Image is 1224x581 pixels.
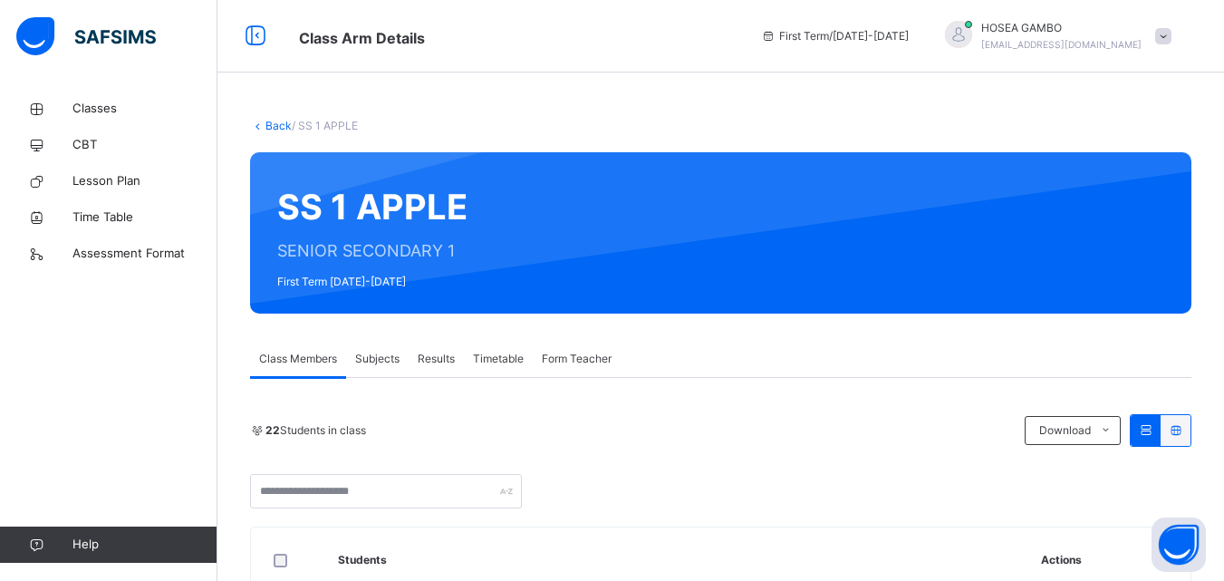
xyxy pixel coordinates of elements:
[1152,518,1206,572] button: Open asap
[265,423,280,437] b: 22
[72,536,217,554] span: Help
[265,119,292,132] a: Back
[355,351,400,367] span: Subjects
[761,28,909,44] span: session/term information
[981,39,1142,50] span: [EMAIL_ADDRESS][DOMAIN_NAME]
[72,100,217,118] span: Classes
[299,29,425,47] span: Class Arm Details
[473,351,524,367] span: Timetable
[418,351,455,367] span: Results
[927,20,1181,53] div: HOSEAGAMBO
[1039,422,1091,439] span: Download
[542,351,612,367] span: Form Teacher
[72,136,217,154] span: CBT
[259,351,337,367] span: Class Members
[981,20,1142,36] span: HOSEA GAMBO
[72,245,217,263] span: Assessment Format
[265,422,366,439] span: Students in class
[292,119,358,132] span: / SS 1 APPLE
[72,208,217,227] span: Time Table
[16,17,156,55] img: safsims
[72,172,217,190] span: Lesson Plan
